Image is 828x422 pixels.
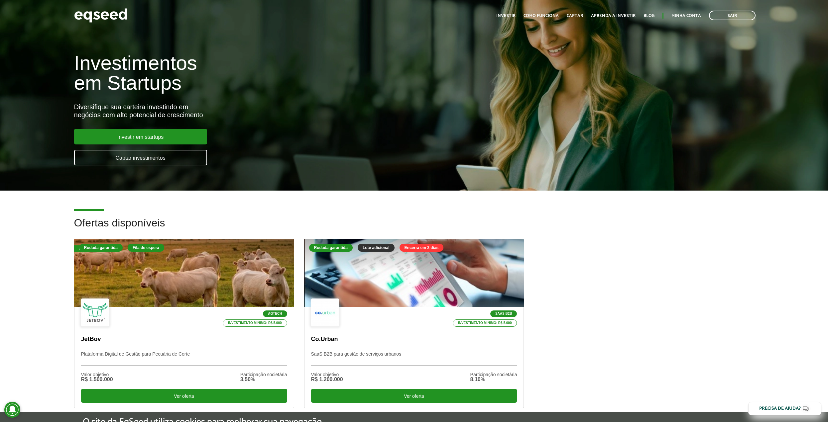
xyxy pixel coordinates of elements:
a: Rodada garantida Lote adicional Encerra em 2 dias SaaS B2B Investimento mínimo: R$ 5.000 Co.Urban... [304,239,524,408]
p: Plataforma Digital de Gestão para Pecuária de Corte [81,351,287,366]
div: Ver oferta [311,389,517,403]
a: Investir [496,14,516,18]
p: Co.Urban [311,336,517,343]
div: Diversifique sua carteira investindo em negócios com alto potencial de crescimento [74,103,478,119]
div: Fila de espera [128,244,164,252]
div: Fila de espera [74,245,111,252]
a: Blog [644,14,654,18]
h1: Investimentos em Startups [74,53,478,93]
p: Agtech [263,310,287,317]
a: Captar [567,14,583,18]
p: JetBov [81,336,287,343]
div: Encerra em 2 dias [400,244,444,252]
div: R$ 1.500.000 [81,377,113,382]
p: SaaS B2B para gestão de serviços urbanos [311,351,517,366]
a: Como funciona [524,14,559,18]
a: Aprenda a investir [591,14,636,18]
a: Minha conta [671,14,701,18]
div: R$ 1.200.000 [311,377,343,382]
a: Investir em startups [74,129,207,144]
a: Sair [709,11,756,20]
div: 3,50% [240,377,287,382]
div: Lote adicional [358,244,395,252]
div: Participação societária [470,372,517,377]
a: Fila de espera Rodada garantida Fila de espera Agtech Investimento mínimo: R$ 5.000 JetBov Plataf... [74,239,294,408]
div: Ver oferta [81,389,287,403]
div: Rodada garantida [309,244,353,252]
a: Captar investimentos [74,150,207,165]
p: Investimento mínimo: R$ 5.000 [453,319,517,327]
div: 8,10% [470,377,517,382]
p: SaaS B2B [490,310,517,317]
h2: Ofertas disponíveis [74,217,754,239]
div: Valor objetivo [311,372,343,377]
p: Investimento mínimo: R$ 5.000 [223,319,287,327]
div: Valor objetivo [81,372,113,377]
div: Rodada garantida [79,244,123,252]
div: Participação societária [240,372,287,377]
img: EqSeed [74,7,127,24]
